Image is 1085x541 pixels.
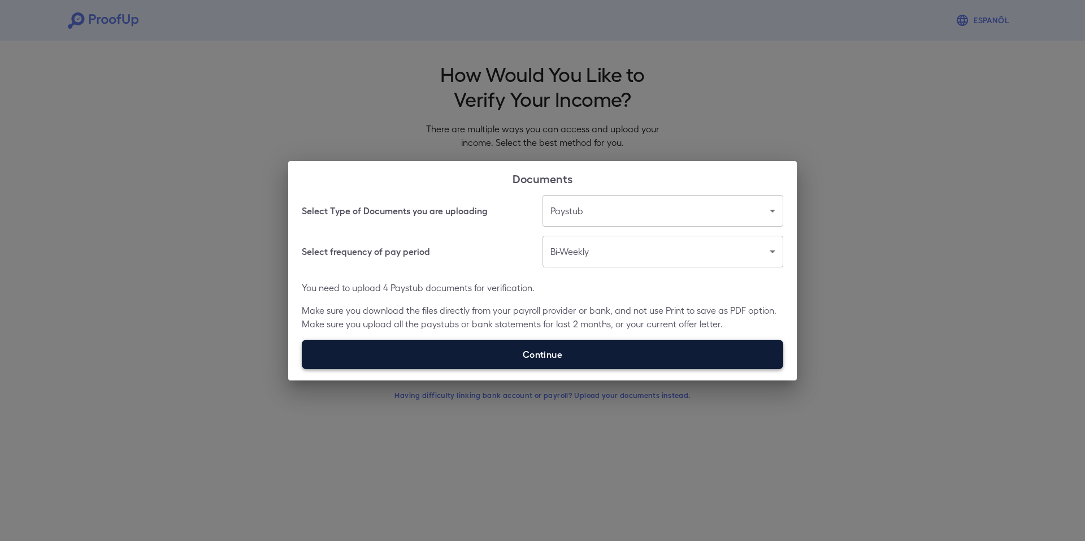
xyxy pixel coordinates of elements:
h6: Select frequency of pay period [302,245,430,258]
p: Make sure you download the files directly from your payroll provider or bank, and not use Print t... [302,304,783,331]
h6: Select Type of Documents you are uploading [302,204,488,218]
div: Paystub [542,195,783,227]
label: Continue [302,340,783,369]
p: You need to upload 4 Paystub documents for verification. [302,281,783,295]
div: Bi-Weekly [542,236,783,267]
h2: Documents [288,161,797,195]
